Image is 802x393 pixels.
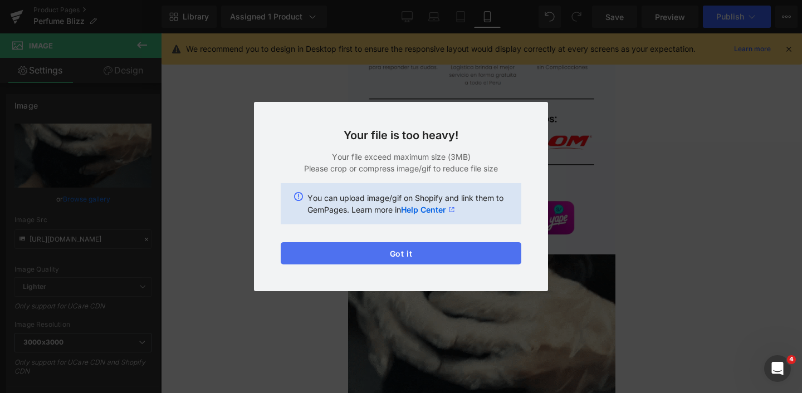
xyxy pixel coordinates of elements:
[401,204,455,215] a: Help Center
[281,163,521,174] p: Please crop or compress image/gif to reduce file size
[281,129,521,142] h3: Your file is too heavy!
[281,151,521,163] p: Your file exceed maximum size (3MB)
[787,355,796,364] span: 4
[764,355,791,382] iframe: Intercom live chat
[307,192,508,215] p: You can upload image/gif on Shopify and link them to GemPages. Learn more in
[281,242,521,264] button: Got it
